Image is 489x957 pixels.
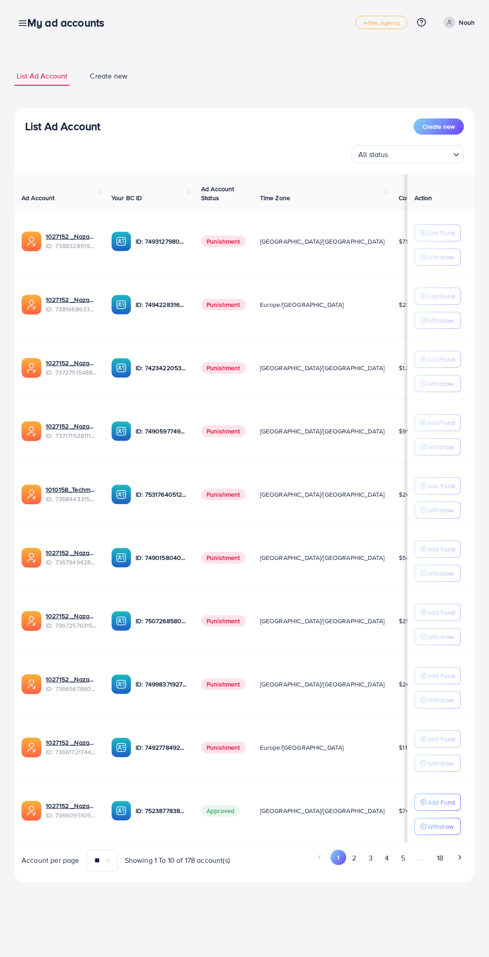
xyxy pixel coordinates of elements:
[260,553,385,562] span: [GEOGRAPHIC_DATA]/[GEOGRAPHIC_DATA]
[46,368,97,377] span: ID: 7372751548805726224
[362,850,379,866] button: Go to page 3
[111,674,131,694] img: ic-ba-acc.ded83a64.svg
[201,236,246,247] span: Punishment
[136,426,187,437] p: ID: 7490597749134508040
[201,299,246,310] span: Punishment
[423,122,455,131] span: Create new
[414,438,461,455] button: Withdraw
[46,358,97,367] a: 1027152 _Nazaagency_007
[427,481,455,491] p: Add Fund
[399,806,425,815] span: $7462.59
[46,675,97,693] div: <span class='underline'>1027152 _Nazaagency_0051</span></br>7366567860828749825
[22,738,41,757] img: ic-ads-acc.e4c84228.svg
[136,363,187,373] p: ID: 7423422053648285697
[363,20,400,26] span: white_agency
[427,505,454,516] p: Withdraw
[399,427,414,436] span: $990
[46,295,97,304] a: 1027152 _Nazaagency_023
[46,295,97,314] div: <span class='underline'>1027152 _Nazaagency_023</span></br>7381668633665093648
[260,427,385,436] span: [GEOGRAPHIC_DATA]/[GEOGRAPHIC_DATA]
[46,811,97,820] span: ID: 7366095105679261697
[427,568,454,579] p: Withdraw
[414,351,461,368] button: Add Fund
[356,16,407,29] a: white_agency
[414,375,461,392] button: Withdraw
[111,232,131,251] img: ic-ba-acc.ded83a64.svg
[22,674,41,694] img: ic-ads-acc.e4c84228.svg
[427,291,455,302] p: Add Fund
[136,552,187,563] p: ID: 7490158040596217873
[399,616,417,625] span: $2584
[46,675,97,684] a: 1027152 _Nazaagency_0051
[111,295,131,315] img: ic-ba-acc.ded83a64.svg
[427,227,455,238] p: Add Fund
[46,422,97,440] div: <span class='underline'>1027152 _Nazaagency_04</span></br>7371715281112170513
[440,17,475,28] a: Nouh
[352,145,464,163] div: Search for option
[260,680,385,689] span: [GEOGRAPHIC_DATA]/[GEOGRAPHIC_DATA]
[260,193,290,202] span: Time Zone
[427,417,455,428] p: Add Fund
[260,616,385,625] span: [GEOGRAPHIC_DATA]/[GEOGRAPHIC_DATA]
[346,850,362,866] button: Go to page 2
[459,17,475,28] p: Nouh
[414,628,461,645] button: Withdraw
[357,148,390,161] span: All status
[414,541,461,558] button: Add Fund
[427,378,454,389] p: Withdraw
[201,425,246,437] span: Punishment
[427,670,455,681] p: Add Fund
[427,631,454,642] p: Withdraw
[414,667,461,684] button: Add Fund
[46,548,97,557] a: 1027152 _Nazaagency_003
[201,362,246,374] span: Punishment
[46,738,97,756] div: <span class='underline'>1027152 _Nazaagency_018</span></br>7366172174454882305
[260,490,385,499] span: [GEOGRAPHIC_DATA]/[GEOGRAPHIC_DATA]
[414,794,461,811] button: Add Fund
[17,71,67,81] span: List Ad Account
[427,695,454,705] p: Withdraw
[25,120,100,133] h3: List Ad Account
[260,363,385,372] span: [GEOGRAPHIC_DATA]/[GEOGRAPHIC_DATA]
[399,237,412,246] span: $715
[201,184,234,202] span: Ad Account Status
[46,241,97,250] span: ID: 7388328519014645761
[260,743,344,752] span: Europe/[GEOGRAPHIC_DATA]
[414,414,461,431] button: Add Fund
[90,71,128,81] span: Create new
[414,565,461,582] button: Withdraw
[46,558,97,567] span: ID: 7367949428067450896
[22,485,41,504] img: ic-ads-acc.e4c84228.svg
[427,354,455,365] p: Add Fund
[414,477,461,494] button: Add Fund
[46,621,97,630] span: ID: 7367257631523782657
[427,441,454,452] p: Withdraw
[22,611,41,631] img: ic-ads-acc.e4c84228.svg
[46,801,97,820] div: <span class='underline'>1027152 _Nazaagency_006</span></br>7366095105679261697
[379,850,395,866] button: Go to page 4
[399,743,416,752] span: $11.32
[136,679,187,690] p: ID: 7499837192777400321
[111,801,131,821] img: ic-ba-acc.ded83a64.svg
[22,358,41,378] img: ic-ads-acc.e4c84228.svg
[201,678,246,690] span: Punishment
[427,758,454,769] p: Withdraw
[391,146,449,161] input: Search for option
[22,193,55,202] span: Ad Account
[414,730,461,747] button: Add Fund
[260,237,385,246] span: [GEOGRAPHIC_DATA]/[GEOGRAPHIC_DATA]
[414,249,461,266] button: Withdraw
[136,236,187,247] p: ID: 7493127980932333584
[399,680,419,689] span: $200.5
[111,485,131,504] img: ic-ba-acc.ded83a64.svg
[414,312,461,329] button: Withdraw
[22,801,41,821] img: ic-ads-acc.e4c84228.svg
[399,363,412,372] span: $1.31
[414,818,461,835] button: Withdraw
[111,421,131,441] img: ic-ba-acc.ded83a64.svg
[136,805,187,816] p: ID: 7523877838957576209
[136,742,187,753] p: ID: 7492778492849930241
[46,232,97,250] div: <span class='underline'>1027152 _Nazaagency_019</span></br>7388328519014645761
[46,305,97,314] span: ID: 7381668633665093648
[46,684,97,693] span: ID: 7366567860828749825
